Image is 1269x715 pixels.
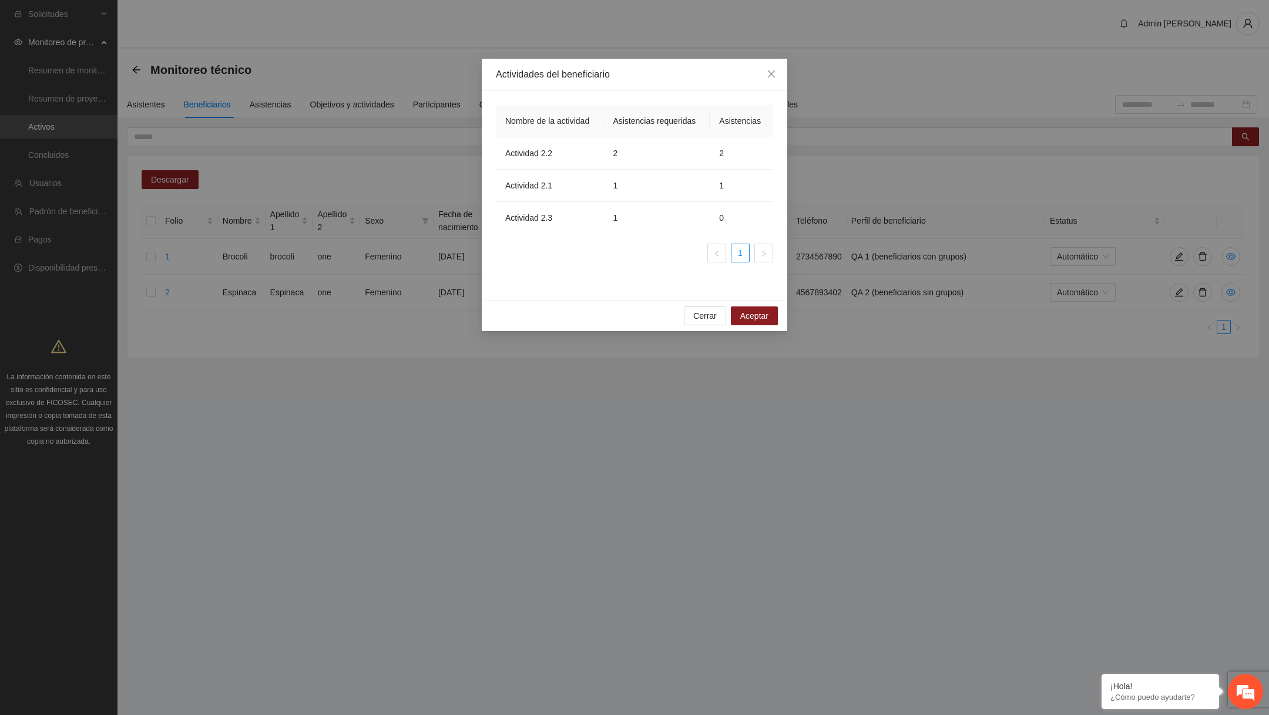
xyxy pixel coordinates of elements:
td: Actividad 2.1 [496,170,603,202]
td: 0 [710,202,773,234]
th: Asistencias [710,105,773,137]
span: Aceptar [740,309,768,322]
span: Cerrar [693,309,717,322]
span: left [713,250,720,257]
span: right [760,250,767,257]
span: Estamos en línea. [68,157,162,275]
td: 1 [603,202,710,234]
div: ¡Hola! [1110,682,1210,691]
td: 2 [710,137,773,170]
button: Aceptar [731,306,778,325]
td: Actividad 2.2 [496,137,603,170]
td: 1 [603,170,710,202]
button: Cerrar [684,306,726,325]
div: Actividades del beneficiario [496,68,773,81]
div: Chatee con nosotros ahora [61,60,197,75]
button: Close [756,59,787,90]
button: right [754,244,773,262]
button: left [707,244,726,262]
th: Nombre de la actividad [496,105,603,137]
td: 1 [710,170,773,202]
span: close [767,69,776,79]
th: Asistencias requeridas [603,105,710,137]
div: Minimizar ventana de chat en vivo [193,6,221,34]
td: Actividad 2.3 [496,202,603,234]
a: 1 [731,244,749,262]
p: ¿Cómo puedo ayudarte? [1110,693,1210,701]
li: Previous Page [707,244,726,262]
td: 2 [603,137,710,170]
li: Next Page [754,244,773,262]
textarea: Escriba su mensaje y pulse “Intro” [6,321,224,362]
li: 1 [731,244,750,262]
